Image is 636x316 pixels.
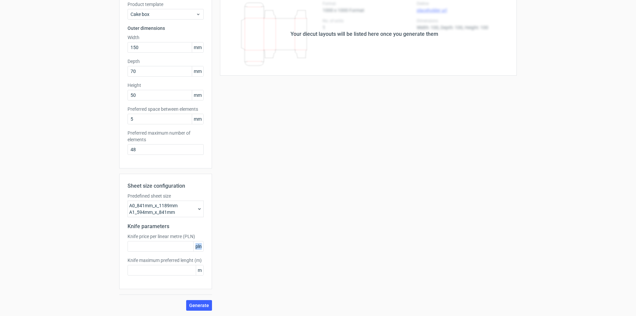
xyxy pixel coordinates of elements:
label: Predefined sheet size [128,193,204,199]
label: Knife price per linear metre (PLN) [128,233,204,240]
span: pln [193,241,203,251]
span: mm [192,90,203,100]
h2: Sheet size configuration [128,182,204,190]
span: mm [192,114,203,124]
label: Preferred maximum number of elements [128,130,204,143]
label: Product template [128,1,204,8]
span: Generate [189,303,209,308]
h3: Outer dimensions [128,25,204,32]
label: Height [128,82,204,89]
span: m [196,265,203,275]
button: Generate [186,300,212,311]
span: mm [192,42,203,52]
span: Cake box [131,11,196,18]
h2: Knife parameters [128,222,204,230]
label: Preferred space between elements [128,106,204,112]
span: mm [192,66,203,76]
label: Width [128,34,204,41]
div: A0_841mm_x_1189mm A1_594mm_x_841mm [128,201,204,217]
label: Knife maximum preferred lenght (m) [128,257,204,264]
div: Your diecut layouts will be listed here once you generate them [291,30,438,38]
label: Depth [128,58,204,65]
